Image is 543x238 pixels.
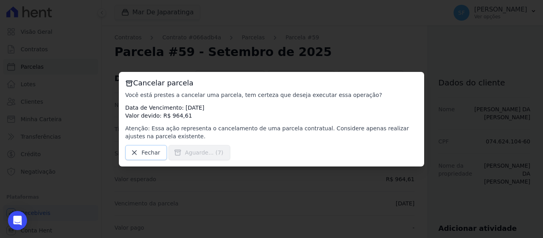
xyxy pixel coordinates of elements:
[125,91,418,99] p: Você está prestes a cancelar uma parcela, tem certeza que deseja executar essa operação?
[8,211,27,230] div: Open Intercom Messenger
[125,145,167,160] a: Fechar
[185,149,223,157] span: Aguarde... (7)
[142,149,160,157] span: Fechar
[125,78,418,88] h3: Cancelar parcela
[125,104,418,120] p: Data de Vencimento: [DATE] Valor devido: R$ 964,61
[125,124,418,140] p: Atenção: Essa ação representa o cancelamento de uma parcela contratual. Considere apenas realizar...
